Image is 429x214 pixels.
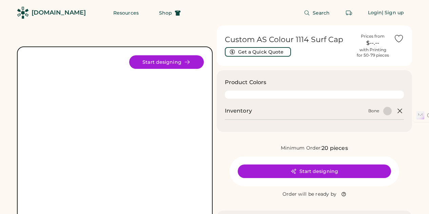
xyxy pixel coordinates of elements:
button: Resources [105,6,147,20]
div: with Printing for 50-79 pieces [357,47,389,58]
span: Search [313,11,330,15]
h2: Inventory [225,107,252,115]
div: Prices from [361,34,385,39]
button: Shop [151,6,189,20]
div: | Sign up [382,9,404,16]
h1: Custom AS Colour 1114 Surf Cap [225,35,352,44]
button: Search [296,6,338,20]
div: Order will be ready by [282,191,337,198]
button: Start designing [129,55,204,69]
div: 20 pieces [321,144,348,152]
button: Retrieve an order [342,6,356,20]
button: Start designing [238,164,391,178]
h3: Product Colors [225,78,267,86]
div: $--.-- [356,39,390,47]
div: Bone [368,108,379,114]
span: Shop [159,11,172,15]
div: Minimum Order: [281,145,322,152]
div: Login [368,9,382,16]
img: Rendered Logo - Screens [17,7,29,19]
div: [DOMAIN_NAME] [32,8,86,17]
button: Get a Quick Quote [225,47,291,57]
